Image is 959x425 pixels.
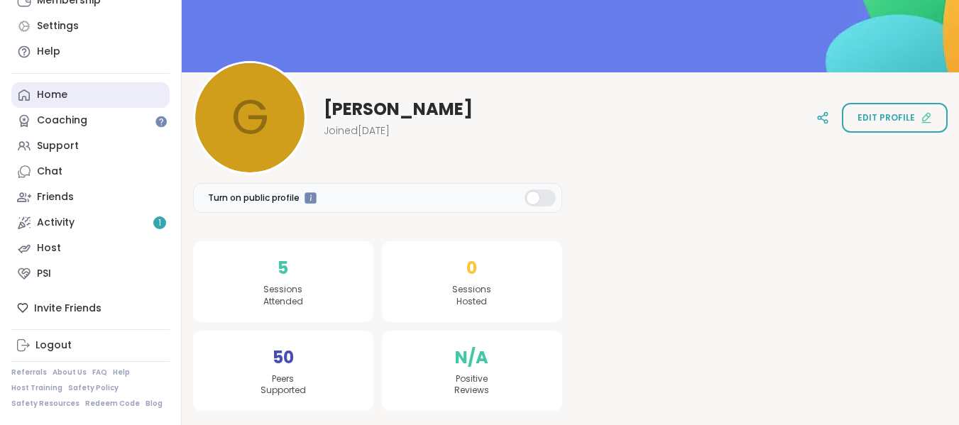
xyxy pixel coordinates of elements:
[11,236,170,261] a: Host
[92,368,107,377] a: FAQ
[158,217,161,229] span: 1
[35,338,72,353] div: Logout
[11,39,170,65] a: Help
[37,88,67,102] div: Home
[37,216,75,230] div: Activity
[454,373,489,397] span: Positive Reviews
[11,13,170,39] a: Settings
[37,190,74,204] div: Friends
[324,98,473,121] span: [PERSON_NAME]
[208,192,300,204] span: Turn on public profile
[11,295,170,321] div: Invite Friends
[68,383,119,393] a: Safety Policy
[11,399,80,409] a: Safety Resources
[273,345,294,370] span: 50
[37,139,79,153] div: Support
[11,159,170,184] a: Chat
[11,108,170,133] a: Coaching
[857,111,915,124] span: Edit profile
[11,184,170,210] a: Friends
[11,82,170,108] a: Home
[11,333,170,358] a: Logout
[155,116,167,127] iframe: Spotlight
[455,345,488,370] span: N/A
[263,284,303,308] span: Sessions Attended
[11,261,170,287] a: PSI
[842,103,948,133] button: Edit profile
[37,165,62,179] div: Chat
[324,123,390,138] span: Joined [DATE]
[53,368,87,377] a: About Us
[261,373,306,397] span: Peers Supported
[146,399,163,409] a: Blog
[85,399,140,409] a: Redeem Code
[452,284,491,308] span: Sessions Hosted
[37,241,61,255] div: Host
[113,368,130,377] a: Help
[37,114,87,128] div: Coaching
[37,19,79,33] div: Settings
[305,192,317,204] iframe: Spotlight
[466,255,477,281] span: 0
[278,255,288,281] span: 5
[11,133,170,159] a: Support
[37,267,51,281] div: PSI
[11,368,47,377] a: Referrals
[11,210,170,236] a: Activity1
[37,45,60,59] div: Help
[11,383,62,393] a: Host Training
